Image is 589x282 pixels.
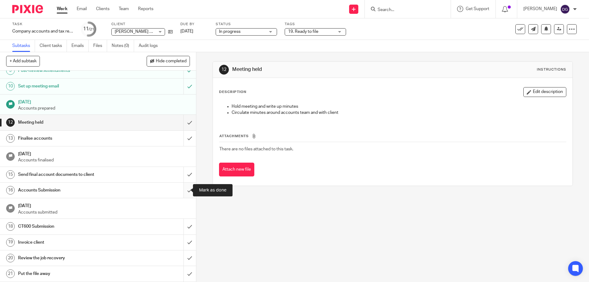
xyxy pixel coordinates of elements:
button: + Add subtask [6,56,40,66]
label: Client [111,22,173,27]
div: 21 [6,269,15,278]
h1: [DATE] [18,201,190,209]
div: 19 [6,238,15,247]
button: Hide completed [147,56,190,66]
a: Team [119,6,129,12]
h1: Review the job recovery [18,253,124,263]
span: Hide completed [156,59,187,64]
span: There are no files attached to this task. [219,147,293,151]
button: Edit description [523,87,566,97]
label: Status [216,22,277,27]
div: 18 [6,222,15,231]
h1: CT600 Submission [18,222,124,231]
a: Emails [71,40,89,52]
h1: Finalise accounts [18,134,124,143]
a: Client tasks [40,40,67,52]
p: Accounts finalised [18,157,190,163]
div: 13 [6,134,15,143]
span: Attachments [219,134,249,138]
h1: Invoice client [18,238,124,247]
a: Clients [96,6,110,12]
div: 12 [6,118,15,127]
div: 10 [6,82,15,91]
p: [PERSON_NAME] [523,6,557,12]
p: Accounts prepared [18,105,190,111]
span: Get Support [466,7,489,11]
label: Task [12,22,74,27]
span: [PERSON_NAME] & Co Ltd [115,29,166,34]
h1: [DATE] [18,98,190,105]
div: 15 [6,170,15,179]
h1: Accounts Submission [18,186,124,195]
div: Company accounts and tax return [12,28,74,34]
h1: [DATE] [18,149,190,157]
h1: Set up meeting email [18,82,124,91]
p: Hold meeting and write up minutes [232,103,566,110]
a: Notes (0) [112,40,134,52]
div: 9 [6,66,15,75]
button: Attach new file [219,163,254,176]
img: Pixie [12,5,43,13]
h1: Send final account documents to client [18,170,124,179]
small: /21 [89,28,94,31]
p: Circulate minutes around accounts team and with client [232,110,566,116]
img: svg%3E [560,4,570,14]
h1: Post-Review Amendments [18,66,124,75]
div: Instructions [537,67,566,72]
span: 19. Ready to file [288,29,318,34]
a: Audit logs [139,40,162,52]
p: Accounts submitted [18,209,190,215]
input: Search [377,7,432,13]
a: Email [77,6,87,12]
label: Due by [180,22,208,27]
div: 16 [6,186,15,195]
div: 20 [6,254,15,262]
p: Description [219,90,246,95]
h1: Meeting held [232,66,406,73]
h1: Meeting held [18,118,124,127]
span: [DATE] [180,29,193,33]
a: Subtasks [12,40,35,52]
h1: Put the file away [18,269,124,278]
div: 12 [219,65,229,75]
a: Work [57,6,67,12]
a: Reports [138,6,153,12]
div: 11 [83,25,94,33]
label: Tags [285,22,346,27]
a: Files [93,40,107,52]
span: In progress [219,29,241,34]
